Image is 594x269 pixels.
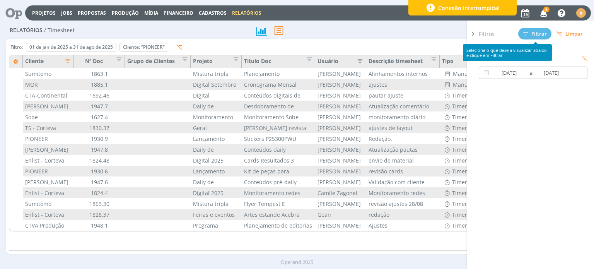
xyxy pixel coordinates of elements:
span: a [528,68,533,77]
div: Usuário [317,57,364,67]
a: Financeiro [164,10,193,16]
button: Editar filtro para Coluna Título Doc [302,57,312,64]
button: 01 de jan de 2025 a 31 de ago de 2025 [26,43,116,51]
div: Projeto [191,55,242,68]
div: Descrição timesheet [366,55,440,68]
button: 5 [535,6,551,20]
div: Grupo de Clientes [125,55,191,68]
button: Cadastros [196,10,229,16]
button: Projetos [30,10,58,16]
span: Conexão interrompida! [438,4,500,12]
button: M [576,6,586,20]
button: Editar filtro para Coluna Projeto [228,57,239,64]
button: Editar filtro para Coluna Nº Doc [111,57,122,64]
a: Relatórios [232,10,261,16]
button: Mídia [142,10,160,16]
button: Relatórios [230,10,264,16]
button: Jobs [59,10,75,16]
a: Mídia [144,10,158,16]
span: Propostas [78,10,106,16]
span: Relatórios [10,27,43,34]
button: Editar filtro para Coluna Grupo de Clientes [177,57,188,64]
div: Selecione o que deseja visualizar abaixo e clique em Filtrar [463,44,552,61]
div: Cliente [25,57,71,67]
div: Nº Doc [74,55,125,68]
a: Projetos [32,10,56,16]
span: Filtro: [10,44,23,51]
input: Data final [533,68,570,77]
input: Data inicial [491,68,528,77]
button: Financeiro [162,10,196,16]
a: Jobs [61,10,72,16]
div: Tipo [440,55,491,68]
span: 01 de jan de 2025 a 31 de ago de 2025 [29,44,113,50]
span: 5 [543,7,550,12]
div: M [576,8,586,18]
button: Editar filtro para Coluna Descrição timesheet [426,57,437,64]
button: Propostas [75,10,108,16]
span: Cadastros [199,10,227,16]
div: Título Doc [242,55,315,68]
span: / Timesheet [44,27,75,34]
span: Cliente: "PIONEER" [123,44,165,50]
a: Produção [112,10,139,16]
button: Cliente: "PIONEER" [119,43,168,51]
button: Produção [109,10,141,16]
